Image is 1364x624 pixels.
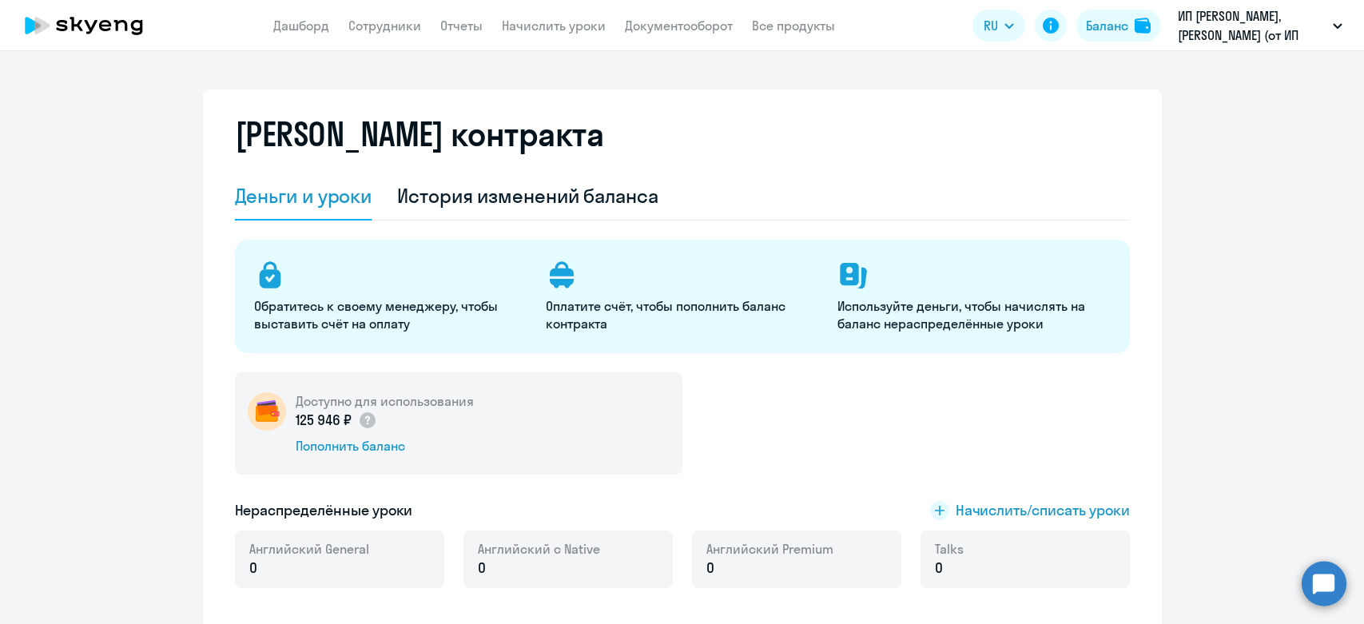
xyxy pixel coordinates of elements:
[478,540,600,558] span: Английский с Native
[1076,10,1160,42] button: Балансbalance
[248,392,286,431] img: wallet-circle.png
[348,18,421,34] a: Сотрудники
[935,540,964,558] span: Talks
[546,297,818,332] p: Оплатите счёт, чтобы пополнить баланс контракта
[249,540,369,558] span: Английский General
[625,18,733,34] a: Документооборот
[273,18,329,34] a: Дашборд
[935,558,943,578] span: 0
[837,297,1110,332] p: Используйте деньги, чтобы начислять на баланс нераспределённые уроки
[752,18,835,34] a: Все продукты
[235,500,413,521] h5: Нераспределённые уроки
[254,297,527,332] p: Обратитесь к своему менеджеру, чтобы выставить счёт на оплату
[1086,16,1128,35] div: Баланс
[249,558,257,578] span: 0
[296,410,378,431] p: 125 946 ₽
[235,183,372,209] div: Деньги и уроки
[706,540,833,558] span: Английский Premium
[984,16,998,35] span: RU
[296,392,474,410] h5: Доступно для использования
[956,500,1130,521] span: Начислить/списать уроки
[1135,18,1151,34] img: balance
[296,437,474,455] div: Пополнить баланс
[440,18,483,34] a: Отчеты
[1178,6,1326,45] p: ИП [PERSON_NAME], [PERSON_NAME] (от ИП Черных)
[1170,6,1350,45] button: ИП [PERSON_NAME], [PERSON_NAME] (от ИП Черных)
[478,558,486,578] span: 0
[972,10,1025,42] button: RU
[502,18,606,34] a: Начислить уроки
[706,558,714,578] span: 0
[397,183,658,209] div: История изменений баланса
[235,115,604,153] h2: [PERSON_NAME] контракта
